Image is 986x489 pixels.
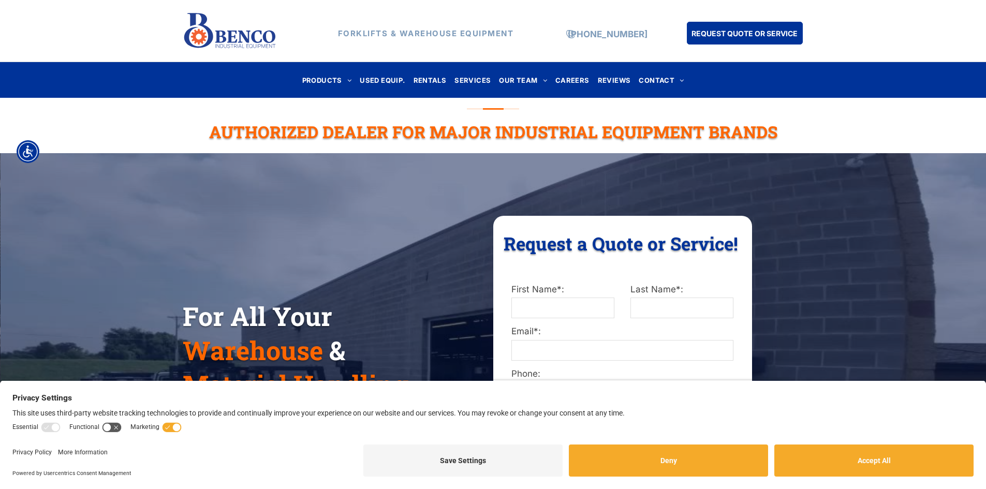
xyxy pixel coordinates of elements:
[183,367,408,402] span: Material Handling
[635,73,688,87] a: CONTACT
[183,299,332,333] span: For All Your
[687,22,803,45] a: REQUEST QUOTE OR SERVICE
[511,283,614,297] label: First Name*:
[338,28,514,38] strong: FORKLIFTS & WAREHOUSE EQUIPMENT
[495,73,551,87] a: OUR TEAM
[568,29,647,39] a: [PHONE_NUMBER]
[183,333,323,367] span: Warehouse
[504,231,738,255] span: Request a Quote or Service!
[691,24,798,43] span: REQUEST QUOTE OR SERVICE
[329,333,345,367] span: &
[409,73,451,87] a: RENTALS
[17,140,39,163] div: Accessibility Menu
[511,367,733,381] label: Phone:
[450,73,495,87] a: SERVICES
[594,73,635,87] a: REVIEWS
[209,121,777,143] span: Authorized Dealer For Major Industrial Equipment Brands
[551,73,594,87] a: CAREERS
[298,73,356,87] a: PRODUCTS
[630,283,733,297] label: Last Name*:
[511,325,733,338] label: Email*:
[356,73,409,87] a: USED EQUIP.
